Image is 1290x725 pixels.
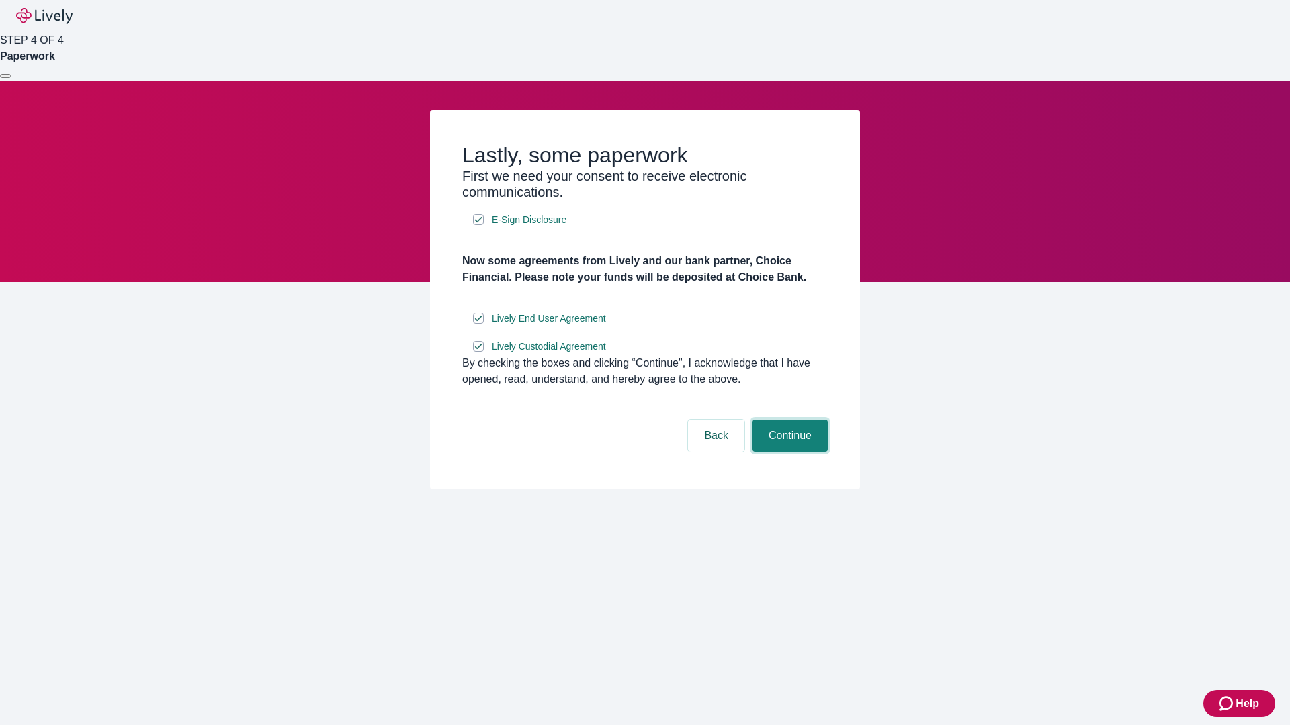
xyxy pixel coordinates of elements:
button: Continue [752,420,828,452]
button: Back [688,420,744,452]
span: Lively End User Agreement [492,311,606,326]
span: E-Sign Disclosure [492,213,566,227]
a: e-sign disclosure document [489,211,569,228]
span: Help [1236,695,1259,712]
a: e-sign disclosure document [489,338,609,355]
h4: Now some agreements from Lively and our bank partner, Choice Financial. Please note your funds wi... [462,253,828,285]
img: Lively [16,8,73,24]
a: e-sign disclosure document [489,310,609,327]
div: By checking the boxes and clicking “Continue", I acknowledge that I have opened, read, understand... [462,355,828,387]
h2: Lastly, some paperwork [462,142,828,168]
svg: Zendesk support icon [1219,695,1236,712]
button: Zendesk support iconHelp [1203,690,1275,717]
h3: First we need your consent to receive electronic communications. [462,168,828,200]
span: Lively Custodial Agreement [492,340,606,354]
